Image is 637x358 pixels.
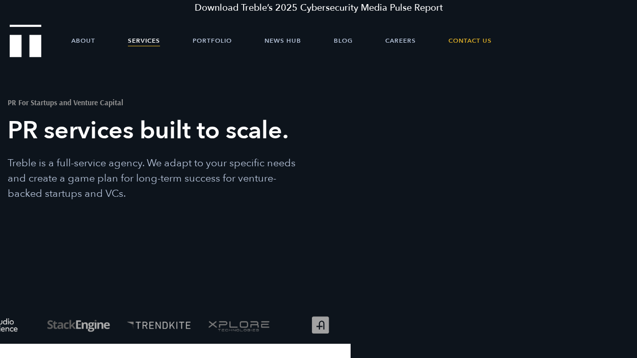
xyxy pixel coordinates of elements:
a: Contact Us [448,25,492,56]
h1: PR services built to scale. [8,115,301,146]
a: Careers [385,25,416,56]
a: About [71,25,95,56]
img: Treble logo [10,24,42,57]
img: XPlore logo [201,306,277,344]
p: Treble is a full-service agency. We adapt to your specific needs and create a game plan for long-... [8,156,301,201]
img: TrendKite logo [121,306,196,344]
a: Services [128,25,160,56]
a: Treble Homepage [10,25,41,56]
a: Blog [334,25,353,56]
a: Portfolio [193,25,232,56]
img: Addvocate logo [281,306,357,344]
img: StackEngine logo [41,306,116,344]
a: News Hub [264,25,301,56]
h2: PR For Startups and Venture Capital [8,99,301,106]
